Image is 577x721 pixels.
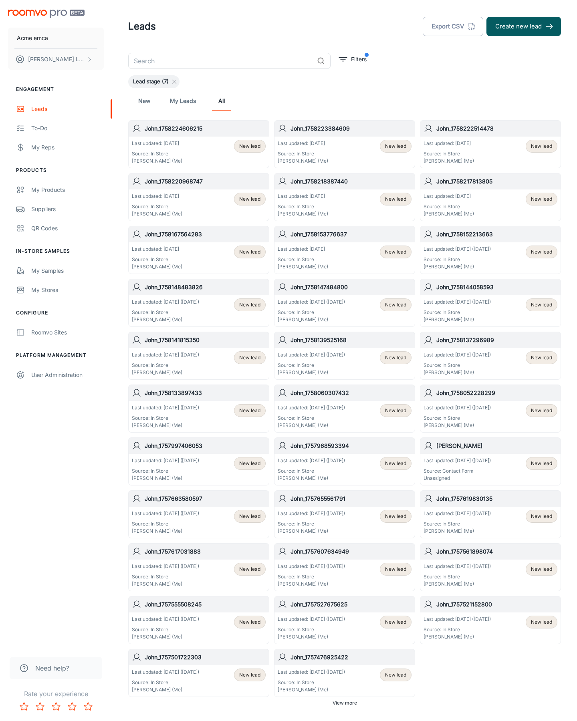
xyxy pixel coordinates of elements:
[278,422,345,429] p: [PERSON_NAME] (Me)
[278,157,328,165] p: [PERSON_NAME] (Me)
[145,547,266,556] h6: John_1757617031883
[278,369,345,376] p: [PERSON_NAME] (Me)
[291,600,412,609] h6: John_1757527675625
[278,140,328,147] p: Last updated: [DATE]
[31,105,104,113] div: Leads
[132,633,199,640] p: [PERSON_NAME] (Me)
[132,404,199,411] p: Last updated: [DATE] ([DATE])
[145,124,266,133] h6: John_1758224606215
[28,55,85,64] p: [PERSON_NAME] Leaptools
[239,195,260,203] span: New lead
[278,210,328,218] p: [PERSON_NAME] (Me)
[31,205,104,213] div: Suppliers
[424,633,491,640] p: [PERSON_NAME] (Me)
[424,203,474,210] p: Source: In Store
[424,510,491,517] p: Last updated: [DATE] ([DATE])
[278,563,345,570] p: Last updated: [DATE] ([DATE])
[132,150,182,157] p: Source: In Store
[424,157,474,165] p: [PERSON_NAME] (Me)
[239,513,260,520] span: New lead
[132,140,182,147] p: Last updated: [DATE]
[239,301,260,308] span: New lead
[8,49,104,70] button: [PERSON_NAME] Leaptools
[531,566,552,573] span: New lead
[278,150,328,157] p: Source: In Store
[132,193,182,200] p: Last updated: [DATE]
[132,203,182,210] p: Source: In Store
[132,467,199,475] p: Source: In Store
[486,17,561,36] button: Create new lead
[278,457,345,464] p: Last updated: [DATE] ([DATE])
[128,226,269,274] a: John_1758167564283Last updated: [DATE]Source: In Store[PERSON_NAME] (Me)New lead
[291,230,412,239] h6: John_1758153776637
[436,230,557,239] h6: John_1758152213663
[132,580,199,588] p: [PERSON_NAME] (Me)
[145,177,266,186] h6: John_1758220968747
[145,389,266,397] h6: John_1758133897433
[135,91,154,111] a: New
[420,173,561,221] a: John_1758217813805Last updated: [DATE]Source: In Store[PERSON_NAME] (Me)New lead
[132,626,199,633] p: Source: In Store
[132,669,199,676] p: Last updated: [DATE] ([DATE])
[424,573,491,580] p: Source: In Store
[291,177,412,186] h6: John_1758218387440
[239,407,260,414] span: New lead
[278,528,345,535] p: [PERSON_NAME] (Me)
[132,616,199,623] p: Last updated: [DATE] ([DATE])
[128,75,180,88] div: Lead stage (7)
[385,195,406,203] span: New lead
[424,580,491,588] p: [PERSON_NAME] (Me)
[424,210,474,218] p: [PERSON_NAME] (Me)
[424,246,491,253] p: Last updated: [DATE] ([DATE])
[274,120,415,168] a: John_1758223384609Last updated: [DATE]Source: In Store[PERSON_NAME] (Me)New lead
[424,263,491,270] p: [PERSON_NAME] (Me)
[128,385,269,433] a: John_1758133897433Last updated: [DATE] ([DATE])Source: In Store[PERSON_NAME] (Me)New lead
[385,301,406,308] span: New lead
[132,422,199,429] p: [PERSON_NAME] (Me)
[128,173,269,221] a: John_1758220968747Last updated: [DATE]Source: In Store[PERSON_NAME] (Me)New lead
[239,671,260,679] span: New lead
[424,316,491,323] p: [PERSON_NAME] (Me)
[128,279,269,327] a: John_1758148483826Last updated: [DATE] ([DATE])Source: In Store[PERSON_NAME] (Me)New lead
[274,543,415,591] a: John_1757607634949Last updated: [DATE] ([DATE])Source: In Store[PERSON_NAME] (Me)New lead
[278,362,345,369] p: Source: In Store
[385,143,406,150] span: New lead
[274,490,415,538] a: John_1757655561791Last updated: [DATE] ([DATE])Source: In Store[PERSON_NAME] (Me)New lead
[128,490,269,538] a: John_1757663580597Last updated: [DATE] ([DATE])Source: In Store[PERSON_NAME] (Me)New lead
[16,699,32,715] button: Rate 1 star
[31,286,104,294] div: My Stores
[170,91,196,111] a: My Leads
[278,467,345,475] p: Source: In Store
[531,301,552,308] span: New lead
[337,53,369,66] button: filter
[31,143,104,152] div: My Reps
[420,490,561,538] a: John_1757619830135Last updated: [DATE] ([DATE])Source: In Store[PERSON_NAME] (Me)New lead
[278,316,345,323] p: [PERSON_NAME] (Me)
[436,336,557,344] h6: John_1758137296989
[132,351,199,358] p: Last updated: [DATE] ([DATE])
[132,362,199,369] p: Source: In Store
[32,699,48,715] button: Rate 2 star
[278,520,345,528] p: Source: In Store
[436,494,557,503] h6: John_1757619830135
[291,389,412,397] h6: John_1758060307432
[424,309,491,316] p: Source: In Store
[278,679,345,686] p: Source: In Store
[278,686,345,693] p: [PERSON_NAME] (Me)
[329,697,360,709] button: View more
[420,437,561,485] a: [PERSON_NAME]Last updated: [DATE] ([DATE])Source: Contact FormUnassignedNew lead
[333,699,357,707] span: View more
[239,618,260,626] span: New lead
[278,475,345,482] p: [PERSON_NAME] (Me)
[531,407,552,414] span: New lead
[145,283,266,292] h6: John_1758148483826
[212,91,231,111] a: All
[274,649,415,697] a: John_1757476925422Last updated: [DATE] ([DATE])Source: In Store[PERSON_NAME] (Me)New lead
[278,404,345,411] p: Last updated: [DATE] ([DATE])
[128,120,269,168] a: John_1758224606215Last updated: [DATE]Source: In Store[PERSON_NAME] (Me)New lead
[385,354,406,361] span: New lead
[145,600,266,609] h6: John_1757555508245
[145,230,266,239] h6: John_1758167564283
[274,226,415,274] a: John_1758153776637Last updated: [DATE]Source: In Store[PERSON_NAME] (Me)New lead
[436,389,557,397] h6: John_1758052228299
